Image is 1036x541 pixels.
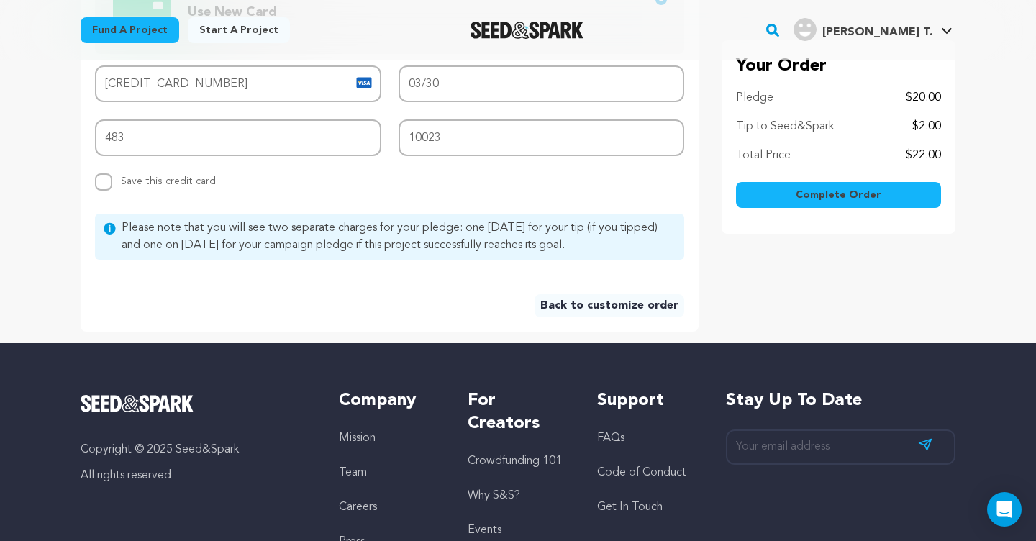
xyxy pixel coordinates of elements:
p: Copyright © 2025 Seed&Spark [81,441,310,458]
a: Team [339,467,367,478]
a: Halpern T.'s Profile [791,15,955,41]
img: card icon [355,74,373,91]
span: Please note that you will see two separate charges for your pledge: one [DATE] for your tip (if y... [122,219,676,254]
a: Careers [339,501,377,513]
p: Total Price [736,147,791,164]
span: Save this credit card [121,171,216,186]
button: Complete Order [736,182,941,208]
a: Seed&Spark Homepage [81,395,310,412]
span: Complete Order [796,188,881,202]
a: Crowdfunding 101 [468,455,562,467]
p: $20.00 [906,89,941,106]
p: Pledge [736,89,773,106]
input: Zip code [399,119,685,156]
a: Why S&S? [468,490,520,501]
p: Your Order [736,55,941,78]
input: Your email address [726,429,955,465]
h5: For Creators [468,389,568,435]
img: user.png [794,18,817,41]
h5: Company [339,389,439,412]
h5: Stay up to date [726,389,955,412]
a: Seed&Spark Homepage [471,22,583,39]
input: MM/YY [399,65,685,102]
img: Seed&Spark Logo Dark Mode [471,22,583,39]
input: CVV [95,119,381,156]
a: Events [468,524,501,536]
a: Back to customize order [535,294,684,317]
a: Code of Conduct [597,467,686,478]
span: Halpern T.'s Profile [791,15,955,45]
p: All rights reserved [81,467,310,484]
a: FAQs [597,432,624,444]
div: Open Intercom Messenger [987,492,1022,527]
p: Tip to Seed&Spark [736,118,834,135]
h5: Support [597,389,697,412]
p: $2.00 [912,118,941,135]
input: Card number [95,65,381,102]
div: Halpern T.'s Profile [794,18,932,41]
span: [PERSON_NAME] T. [822,27,932,38]
a: Fund a project [81,17,179,43]
a: Mission [339,432,376,444]
a: Get In Touch [597,501,663,513]
a: Start a project [188,17,290,43]
p: $22.00 [906,147,941,164]
img: Seed&Spark Logo [81,395,194,412]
